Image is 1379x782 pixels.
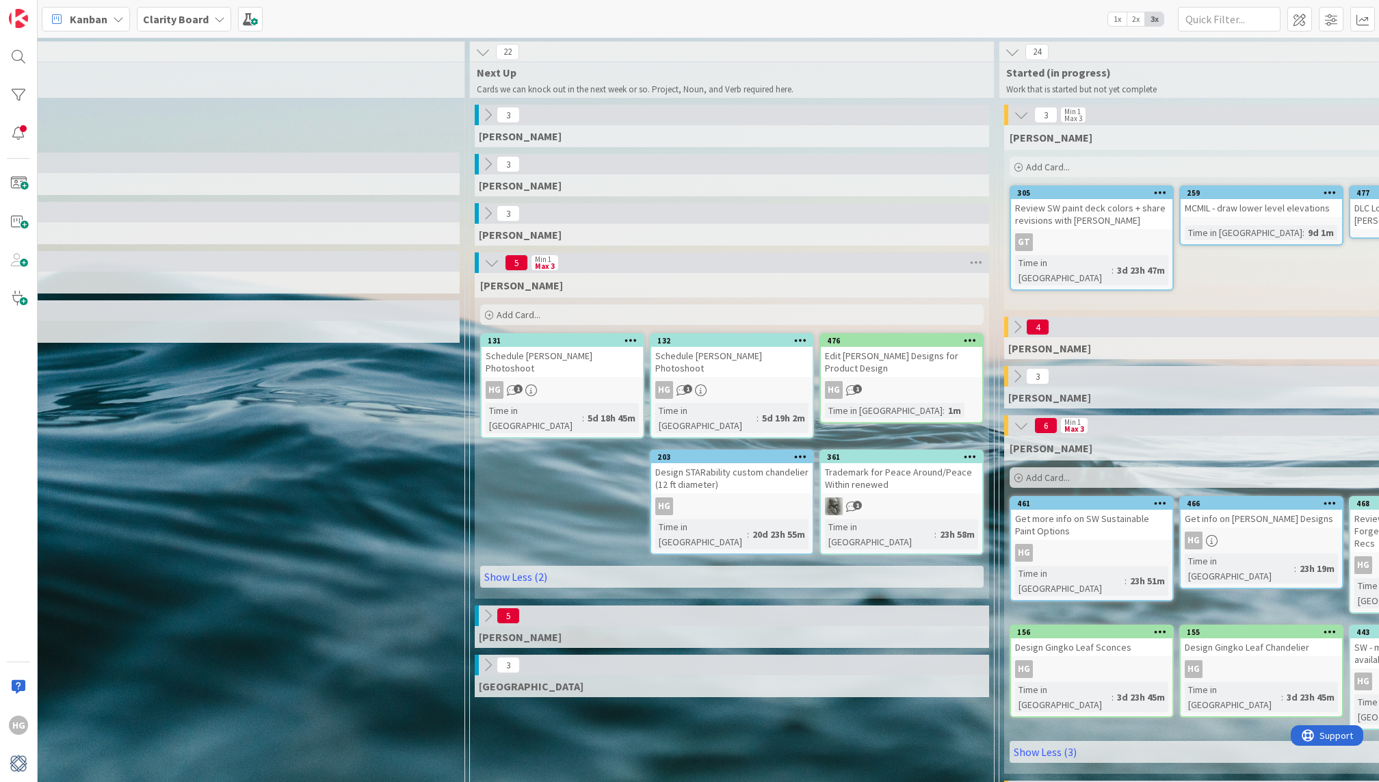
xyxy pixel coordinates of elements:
[584,410,639,426] div: 5d 18h 45m
[477,84,977,95] p: Cards we can knock out in the next week or so. Project, Noun, and Verb required here.
[825,381,843,399] div: HG
[1181,199,1342,217] div: MCMIL - draw lower level elevations
[945,403,964,418] div: 1m
[825,403,943,418] div: Time in [GEOGRAPHIC_DATA]
[29,2,62,18] span: Support
[1011,233,1172,251] div: GT
[1179,185,1343,246] a: 259MCMIL - draw lower level elevationsTime in [GEOGRAPHIC_DATA]:9d 1m
[651,347,813,377] div: Schedule [PERSON_NAME] Photoshoot
[1010,625,1174,718] a: 156Design Gingko Leaf SconcesHGTime in [GEOGRAPHIC_DATA]:3d 23h 45m
[1294,561,1296,576] span: :
[934,527,936,542] span: :
[651,451,813,463] div: 203
[477,66,977,79] span: Next Up
[482,381,643,399] div: HG
[1026,319,1049,335] span: 4
[1064,426,1084,432] div: Max 3
[480,278,563,292] span: Hannah
[651,463,813,493] div: Design STARability custom chandelier (12 ft diameter)
[1302,225,1304,240] span: :
[1108,12,1127,26] span: 1x
[821,347,982,377] div: Edit [PERSON_NAME] Designs for Product Design
[497,309,540,321] span: Add Card...
[482,347,643,377] div: Schedule [PERSON_NAME] Photoshoot
[1015,682,1112,712] div: Time in [GEOGRAPHIC_DATA]
[480,566,984,588] a: Show Less (2)
[1281,690,1283,705] span: :
[1145,12,1164,26] span: 3x
[1181,187,1342,199] div: 259
[821,451,982,493] div: 361Trademark for Peace Around/Peace Within renewed
[1017,499,1172,508] div: 461
[1181,510,1342,527] div: Get info on [PERSON_NAME] Designs
[651,381,813,399] div: HG
[1015,566,1125,596] div: Time in [GEOGRAPHIC_DATA]
[655,519,747,549] div: Time in [GEOGRAPHIC_DATA]
[747,527,749,542] span: :
[1125,573,1127,588] span: :
[825,519,934,549] div: Time in [GEOGRAPHIC_DATA]
[1011,497,1172,540] div: 461Get more info on SW Sustainable Paint Options
[496,44,519,60] span: 22
[1011,626,1172,638] div: 156
[497,205,520,222] span: 3
[853,501,862,510] span: 1
[1034,107,1058,123] span: 3
[1011,544,1172,562] div: HG
[1015,660,1033,678] div: HG
[479,228,562,242] span: Lisa K.
[1008,391,1091,404] span: Lisa K.
[757,410,759,426] span: :
[1185,553,1294,584] div: Time in [GEOGRAPHIC_DATA]
[535,256,551,263] div: Min 1
[1015,255,1112,285] div: Time in [GEOGRAPHIC_DATA]
[1017,188,1172,198] div: 305
[482,335,643,377] div: 131Schedule [PERSON_NAME] Photoshoot
[1127,573,1168,588] div: 23h 51m
[1187,499,1342,508] div: 466
[497,657,520,673] span: 3
[1114,263,1168,278] div: 3d 23h 47m
[651,497,813,515] div: HG
[1010,496,1174,601] a: 461Get more info on SW Sustainable Paint OptionsHGTime in [GEOGRAPHIC_DATA]:23h 51m
[683,385,692,393] span: 1
[651,335,813,347] div: 132
[1015,544,1033,562] div: HG
[1112,263,1114,278] span: :
[9,9,28,28] img: Visit kanbanzone.com
[1354,673,1372,690] div: HG
[1011,199,1172,229] div: Review SW paint deck colors + share revisions with [PERSON_NAME]
[1185,532,1203,549] div: HG
[651,451,813,493] div: 203Design STARability custom chandelier (12 ft diameter)
[1185,682,1281,712] div: Time in [GEOGRAPHIC_DATA]
[821,451,982,463] div: 361
[1011,510,1172,540] div: Get more info on SW Sustainable Paint Options
[1114,690,1168,705] div: 3d 23h 45m
[497,156,520,172] span: 3
[479,630,562,644] span: Philip
[1187,188,1342,198] div: 259
[827,336,982,346] div: 476
[650,333,814,439] a: 132Schedule [PERSON_NAME] PhotoshootHGTime in [GEOGRAPHIC_DATA]:5d 19h 2m
[1010,185,1174,291] a: 305Review SW paint deck colors + share revisions with [PERSON_NAME]GTTime in [GEOGRAPHIC_DATA]:3d...
[1179,496,1343,589] a: 466Get info on [PERSON_NAME] DesignsHGTime in [GEOGRAPHIC_DATA]:23h 19m
[1011,497,1172,510] div: 461
[655,403,757,433] div: Time in [GEOGRAPHIC_DATA]
[1011,638,1172,656] div: Design Gingko Leaf Sconces
[1181,497,1342,510] div: 466
[582,410,584,426] span: :
[827,452,982,462] div: 361
[1127,12,1145,26] span: 2x
[1025,44,1049,60] span: 24
[479,129,562,143] span: Gina
[749,527,809,542] div: 20d 23h 55m
[9,716,28,735] div: HG
[759,410,809,426] div: 5d 19h 2m
[1011,187,1172,199] div: 305
[1064,108,1081,115] div: Min 1
[1017,627,1172,637] div: 156
[655,497,673,515] div: HG
[657,336,813,346] div: 132
[1181,660,1342,678] div: HG
[505,255,528,271] span: 5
